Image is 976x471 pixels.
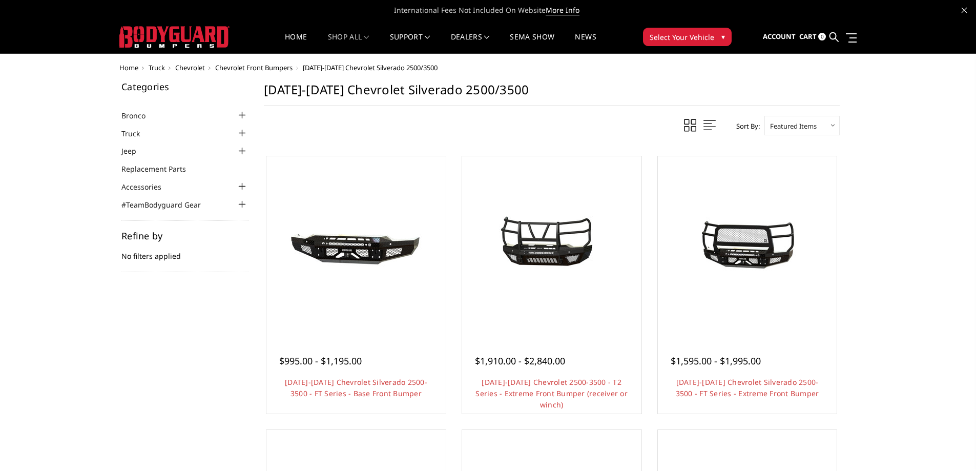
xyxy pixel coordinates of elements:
[119,26,230,48] img: BODYGUARD BUMPERS
[269,159,443,333] a: 2020-2023 Chevrolet Silverado 2500-3500 - FT Series - Base Front Bumper 2020-2023 Chevrolet Silve...
[279,355,362,367] span: $995.00 - $1,195.00
[731,118,760,134] label: Sort By:
[650,32,714,43] span: Select Your Vehicle
[264,82,840,106] h1: [DATE]-[DATE] Chevrolet Silverado 2500/3500
[285,33,307,53] a: Home
[121,128,153,139] a: Truck
[799,23,826,51] a: Cart 0
[475,377,628,409] a: [DATE]-[DATE] Chevrolet 2500-3500 - T2 Series - Extreme Front Bumper (receiver or winch)
[303,63,438,72] span: [DATE]-[DATE] Chevrolet Silverado 2500/3500
[643,28,732,46] button: Select Your Vehicle
[121,231,248,272] div: No filters applied
[149,63,165,72] a: Truck
[510,33,554,53] a: SEMA Show
[763,32,796,41] span: Account
[475,355,565,367] span: $1,910.00 - $2,840.00
[121,199,214,210] a: #TeamBodyguard Gear
[119,63,138,72] a: Home
[285,377,427,398] a: [DATE]-[DATE] Chevrolet Silverado 2500-3500 - FT Series - Base Front Bumper
[818,33,826,40] span: 0
[328,33,369,53] a: shop all
[546,5,579,15] a: More Info
[676,377,819,398] a: [DATE]-[DATE] Chevrolet Silverado 2500-3500 - FT Series - Extreme Front Bumper
[175,63,205,72] a: Chevrolet
[121,146,149,156] a: Jeep
[121,82,248,91] h5: Categories
[121,231,248,240] h5: Refine by
[390,33,430,53] a: Support
[121,181,174,192] a: Accessories
[121,110,158,121] a: Bronco
[121,163,199,174] a: Replacement Parts
[671,355,761,367] span: $1,595.00 - $1,995.00
[575,33,596,53] a: News
[721,31,725,42] span: ▾
[799,32,817,41] span: Cart
[451,33,490,53] a: Dealers
[465,159,639,333] a: 2020-2023 Chevrolet 2500-3500 - T2 Series - Extreme Front Bumper (receiver or winch) 2020-2023 Ch...
[660,159,835,333] a: 2020-2023 Chevrolet Silverado 2500-3500 - FT Series - Extreme Front Bumper 2020-2023 Chevrolet Si...
[763,23,796,51] a: Account
[215,63,293,72] a: Chevrolet Front Bumpers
